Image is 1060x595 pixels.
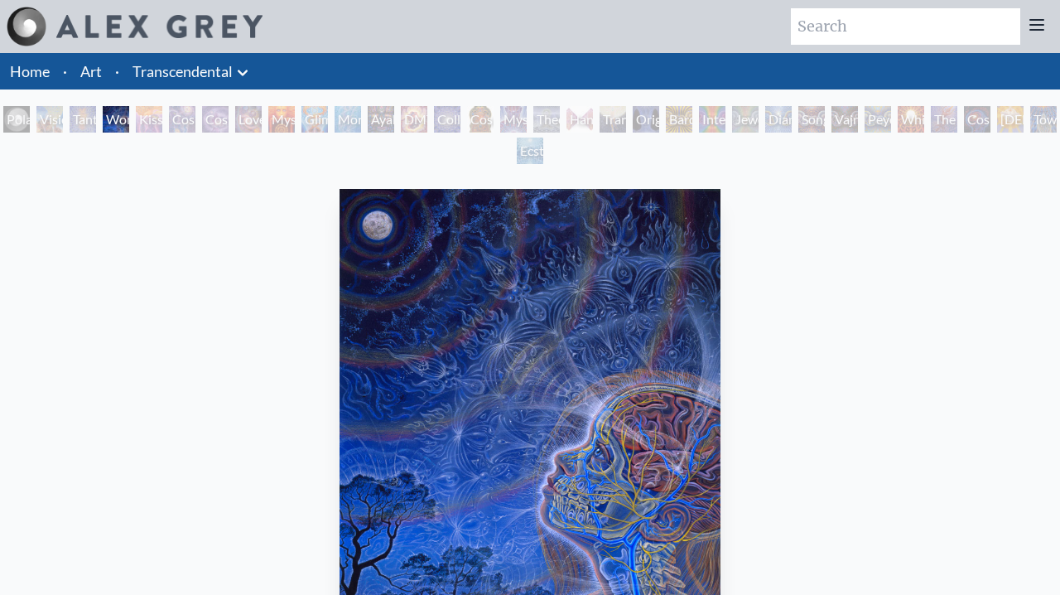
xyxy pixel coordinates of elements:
[10,62,50,80] a: Home
[136,106,162,133] div: Kiss of the [MEDICAL_DATA]
[169,106,195,133] div: Cosmic Creativity
[434,106,460,133] div: Collective Vision
[666,106,692,133] div: Bardo Being
[3,106,30,133] div: Polar Unity Spiral
[500,106,527,133] div: Mystic Eye
[108,53,126,89] li: ·
[699,106,725,133] div: Interbeing
[865,106,891,133] div: Peyote Being
[268,106,295,133] div: Mysteriosa 2
[831,106,858,133] div: Vajra Being
[633,106,659,133] div: Original Face
[566,106,593,133] div: Hands that See
[997,106,1024,133] div: [DEMOGRAPHIC_DATA]
[1030,106,1057,133] div: Toward the One
[798,106,825,133] div: Song of Vajra Being
[765,106,792,133] div: Diamond Being
[235,106,262,133] div: Love is a Cosmic Force
[964,106,990,133] div: Cosmic Consciousness
[517,138,543,164] div: Ecstasy
[56,53,74,89] li: ·
[36,106,63,133] div: Visionary Origin of Language
[103,106,129,133] div: Wonder
[368,106,394,133] div: Ayahuasca Visitation
[401,106,427,133] div: DMT - The Spirit Molecule
[202,106,229,133] div: Cosmic Artist
[70,106,96,133] div: Tantra
[80,60,102,83] a: Art
[791,8,1020,45] input: Search
[732,106,759,133] div: Jewel Being
[132,60,233,83] a: Transcendental
[467,106,494,133] div: Cosmic [DEMOGRAPHIC_DATA]
[600,106,626,133] div: Transfiguration
[898,106,924,133] div: White Light
[931,106,957,133] div: The Great Turn
[335,106,361,133] div: Monochord
[533,106,560,133] div: Theologue
[301,106,328,133] div: Glimpsing the Empyrean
